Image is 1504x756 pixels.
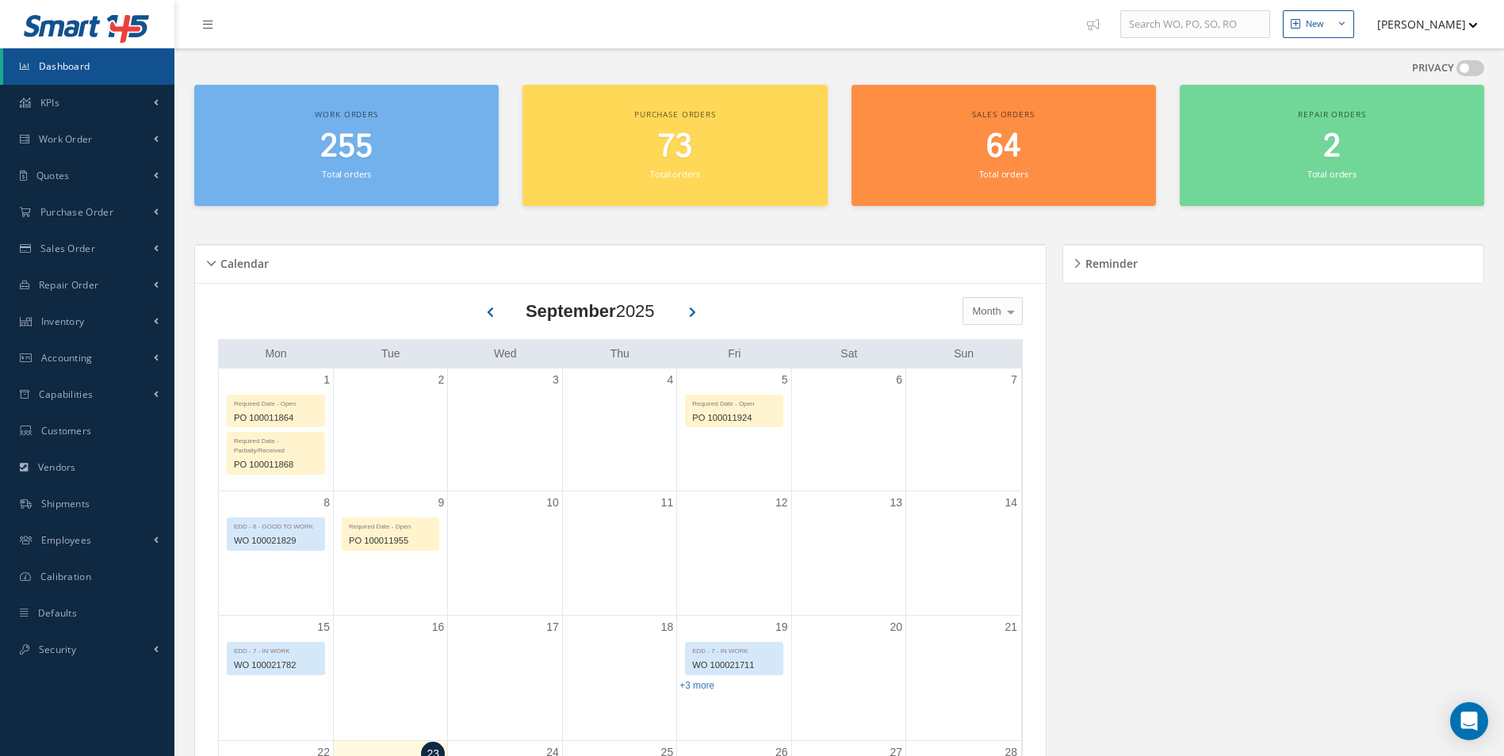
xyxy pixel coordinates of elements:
a: Friday [725,344,744,364]
a: Repair orders 2 Total orders [1180,85,1484,206]
span: Work orders [315,109,377,120]
a: Dashboard [3,48,174,85]
span: Capabilities [39,388,94,401]
a: September 16, 2025 [429,616,448,639]
a: Saturday [837,344,860,364]
div: Required Date - Partially/Received [228,433,324,456]
a: September 9, 2025 [435,491,448,514]
a: September 7, 2025 [1008,368,1020,391]
span: 73 [658,124,692,170]
span: Employees [41,533,92,547]
span: Work Order [39,132,93,146]
div: Required Date - Open [228,395,324,409]
span: Repair orders [1298,109,1365,120]
small: Total orders [1307,168,1357,180]
a: September 20, 2025 [886,616,905,639]
b: September [526,301,616,321]
a: September 18, 2025 [658,616,677,639]
a: September 3, 2025 [549,368,562,391]
button: New [1283,10,1354,38]
a: September 1, 2025 [320,368,333,391]
a: September 2, 2025 [435,368,448,391]
td: September 11, 2025 [562,491,676,616]
td: September 4, 2025 [562,368,676,491]
td: September 7, 2025 [906,368,1020,491]
div: Required Date - Open [686,395,782,409]
div: WO 100021829 [228,532,324,550]
span: Month [969,304,1001,319]
div: PO 100011955 [343,532,438,550]
div: EDD - 7 - IN WORK [228,643,324,656]
td: September 8, 2025 [219,491,333,616]
td: September 16, 2025 [333,616,447,741]
span: Dashboard [39,59,90,73]
td: September 6, 2025 [791,368,905,491]
span: Quotes [36,169,70,182]
span: Inventory [41,315,85,328]
div: EDD - 6 - GOOD TO WORK [228,518,324,532]
span: 255 [320,124,373,170]
span: 64 [986,124,1021,170]
a: September 11, 2025 [658,491,677,514]
a: September 21, 2025 [1001,616,1020,639]
span: Repair Order [39,278,99,292]
span: Purchase orders [634,109,716,120]
small: Total orders [322,168,371,180]
a: September 15, 2025 [314,616,333,639]
span: Shipments [41,497,90,510]
a: Sunday [951,344,977,364]
td: September 18, 2025 [562,616,676,741]
a: Monday [262,344,289,364]
td: September 14, 2025 [906,491,1020,616]
span: Accounting [41,351,93,365]
a: Thursday [607,344,633,364]
td: September 5, 2025 [677,368,791,491]
a: September 8, 2025 [320,491,333,514]
div: PO 100011868 [228,456,324,474]
div: PO 100011864 [228,409,324,427]
a: September 5, 2025 [779,368,791,391]
div: PO 100011924 [686,409,782,427]
div: Open Intercom Messenger [1450,702,1488,740]
button: [PERSON_NAME] [1362,9,1478,40]
a: Show 3 more events [679,680,714,691]
span: 2 [1323,124,1341,170]
a: Purchase orders 73 Total orders [522,85,827,206]
h5: Reminder [1081,252,1138,271]
span: Sales Order [40,242,95,255]
span: Calibration [40,570,91,583]
div: WO 100021782 [228,656,324,674]
a: September 17, 2025 [543,616,562,639]
h5: Calendar [216,252,269,271]
td: September 10, 2025 [448,491,562,616]
span: Purchase Order [40,205,113,219]
a: Work orders 255 Total orders [194,85,499,206]
td: September 20, 2025 [791,616,905,741]
a: Sales orders 64 Total orders [852,85,1156,206]
div: EDD - 7 - IN WORK [686,643,782,656]
input: Search WO, PO, SO, RO [1120,10,1270,39]
span: Customers [41,424,92,437]
a: September 14, 2025 [1001,491,1020,514]
td: September 19, 2025 [677,616,791,741]
td: September 2, 2025 [333,368,447,491]
small: Total orders [979,168,1028,180]
span: Defaults [38,606,77,620]
a: September 6, 2025 [893,368,905,391]
td: September 9, 2025 [333,491,447,616]
div: 2025 [526,298,655,324]
td: September 3, 2025 [448,368,562,491]
a: September 13, 2025 [886,491,905,514]
label: PRIVACY [1412,60,1454,76]
a: September 19, 2025 [772,616,791,639]
span: Security [39,643,76,656]
a: September 4, 2025 [664,368,676,391]
span: Vendors [38,460,76,474]
td: September 15, 2025 [219,616,333,741]
div: Required Date - Open [343,518,438,532]
a: Tuesday [378,344,404,364]
div: WO 100021711 [686,656,782,674]
td: September 1, 2025 [219,368,333,491]
td: September 13, 2025 [791,491,905,616]
span: Sales orders [972,109,1034,120]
